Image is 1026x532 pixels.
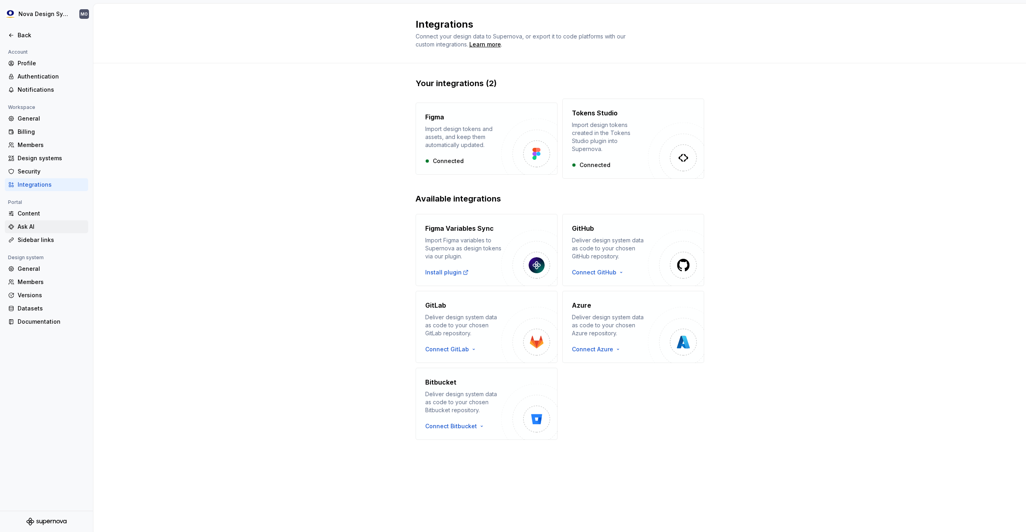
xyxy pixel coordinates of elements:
button: GitHubDeliver design system data as code to your chosen GitHub repository.Connect GitHub [562,214,704,286]
a: Members [5,276,88,288]
a: Integrations [5,178,88,191]
a: Documentation [5,315,88,328]
h4: Azure [572,300,591,310]
a: Content [5,207,88,220]
h2: Your integrations (2) [416,78,704,89]
button: Connect GitHub [572,268,628,276]
div: MO [81,11,88,17]
div: Members [18,141,85,149]
button: Tokens StudioImport design tokens created in the Tokens Studio plugin into Supernova.Connected [562,99,704,179]
div: Ask AI [18,223,85,231]
div: Profile [18,59,85,67]
span: . [468,42,502,48]
button: Connect GitLab [425,345,480,353]
a: Back [5,29,88,42]
a: Install plugin [425,268,469,276]
div: Import Figma variables to Supernova as design tokens via our plugin. [425,236,501,260]
a: Profile [5,57,88,70]
div: Account [5,47,31,57]
div: Workspace [5,103,38,112]
a: Versions [5,289,88,302]
div: Import design tokens created in the Tokens Studio plugin into Supernova. [572,121,648,153]
div: Deliver design system data as code to your chosen GitHub repository. [572,236,648,260]
a: Notifications [5,83,88,96]
div: Nova Design System [18,10,70,18]
span: Connect your design data to Supernova, or export it to code platforms with our custom integrations. [416,33,627,48]
button: Connect Bitbucket [425,422,488,430]
a: General [5,112,88,125]
a: Billing [5,125,88,138]
h4: GitLab [425,300,446,310]
div: General [18,265,85,273]
div: Versions [18,291,85,299]
h4: Tokens Studio [572,108,618,118]
button: AzureDeliver design system data as code to your chosen Azure repository.Connect Azure [562,291,704,363]
h4: Figma Variables Sync [425,224,494,233]
button: GitLabDeliver design system data as code to your chosen GitLab repository.Connect GitLab [416,291,557,363]
a: Datasets [5,302,88,315]
svg: Supernova Logo [26,518,67,526]
a: General [5,262,88,275]
a: Sidebar links [5,234,88,246]
div: Deliver design system data as code to your chosen Azure repository. [572,313,648,337]
div: Deliver design system data as code to your chosen GitLab repository. [425,313,501,337]
span: Connect Azure [572,345,613,353]
div: Documentation [18,318,85,326]
div: Security [18,167,85,175]
a: Members [5,139,88,151]
a: Ask AI [5,220,88,233]
img: 913bd7b2-a929-4ec6-8b51-b8e1675eadd7.png [6,9,15,19]
div: Back [18,31,85,39]
div: Design system [5,253,47,262]
div: Integrations [18,181,85,189]
span: Connect Bitbucket [425,422,477,430]
div: Billing [18,128,85,136]
a: Design systems [5,152,88,165]
div: Datasets [18,304,85,312]
button: Nova Design SystemMO [2,5,91,23]
div: Members [18,278,85,286]
h2: Available integrations [416,193,704,204]
h4: GitHub [572,224,594,233]
a: Authentication [5,70,88,83]
div: General [18,115,85,123]
div: Notifications [18,86,85,94]
div: Import design tokens and assets, and keep them automatically updated. [425,125,501,149]
button: BitbucketDeliver design system data as code to your chosen Bitbucket repository.Connect Bitbucket [416,368,557,440]
button: FigmaImport design tokens and assets, and keep them automatically updated.Connected [416,99,557,179]
span: Connect GitHub [572,268,616,276]
a: Learn more [469,40,501,48]
div: Authentication [18,73,85,81]
h4: Bitbucket [425,377,456,387]
div: Deliver design system data as code to your chosen Bitbucket repository. [425,390,501,414]
button: Connect Azure [572,345,624,353]
div: Design systems [18,154,85,162]
h4: Figma [425,112,444,122]
div: Content [18,210,85,218]
h2: Integrations [416,18,695,31]
a: Security [5,165,88,178]
button: Figma Variables SyncImport Figma variables to Supernova as design tokens via our plugin.Install p... [416,214,557,286]
span: Connect GitLab [425,345,469,353]
div: Sidebar links [18,236,85,244]
div: Portal [5,197,25,207]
